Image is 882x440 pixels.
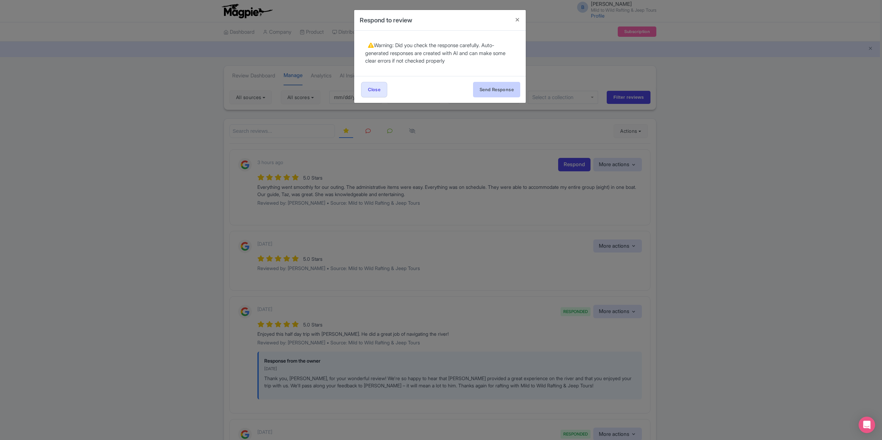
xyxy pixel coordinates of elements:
[859,417,875,433] div: Open Intercom Messenger
[365,42,515,65] div: Warning: Did you check the response carefully. Auto-generated responses are created with AI and c...
[509,10,526,30] button: Close
[360,15,412,25] h4: Respond to review
[361,82,387,97] a: Close
[473,82,520,97] button: Send Response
